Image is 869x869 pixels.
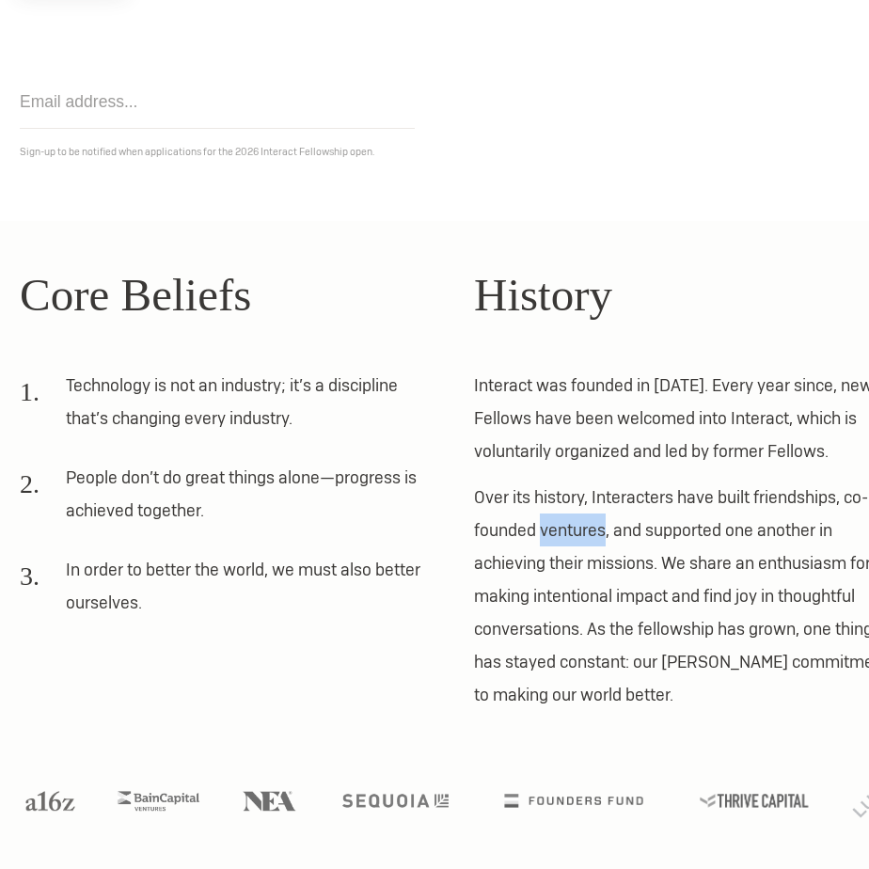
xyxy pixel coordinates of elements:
[26,791,75,811] img: A16Z logo
[20,553,434,632] li: In order to better the world, we must also better ourselves.
[20,261,434,330] h2: Core Beliefs
[505,794,643,808] img: Founders Fund logo
[700,794,808,808] img: Thrive Capital logo
[20,369,434,448] li: Technology is not an industry; it’s a discipline that’s changing every industry.
[20,75,415,129] input: Email address...
[20,461,434,540] li: People don’t do great things alone—progress is achieved together.
[342,794,449,808] img: Sequoia logo
[243,791,296,811] img: NEA logo
[118,791,199,811] img: Bain Capital Ventures logo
